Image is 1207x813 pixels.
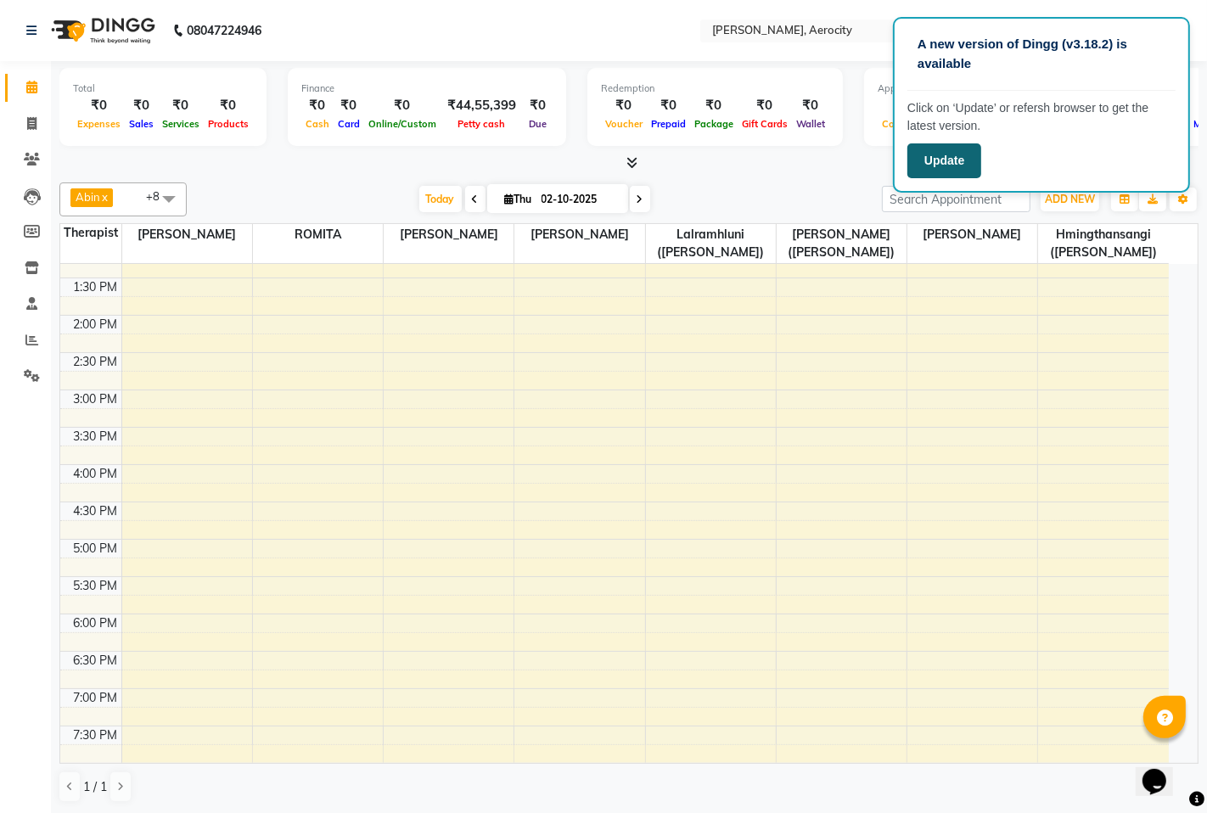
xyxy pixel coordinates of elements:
span: [PERSON_NAME] ([PERSON_NAME]) [777,224,907,263]
div: 5:00 PM [70,540,121,558]
div: ₹0 [158,96,204,115]
div: ₹0 [738,96,792,115]
button: Update [907,143,981,178]
div: 4:00 PM [70,465,121,483]
div: ₹0 [601,96,647,115]
div: Finance [301,81,553,96]
div: 0 [878,96,935,115]
div: 3:30 PM [70,428,121,446]
span: Products [204,118,253,130]
div: ₹0 [301,96,334,115]
p: Click on ‘Update’ or refersh browser to get the latest version. [907,99,1176,135]
div: ₹0 [73,96,125,115]
div: ₹0 [364,96,441,115]
div: 5:30 PM [70,577,121,595]
div: 2:30 PM [70,353,121,371]
div: 2:00 PM [70,316,121,334]
span: +8 [146,189,172,203]
div: Redemption [601,81,829,96]
span: Gift Cards [738,118,792,130]
div: ₹0 [125,96,158,115]
span: Thu [501,193,536,205]
p: A new version of Dingg (v3.18.2) is available [918,35,1165,73]
span: Voucher [601,118,647,130]
span: Expenses [73,118,125,130]
span: ADD NEW [1045,193,1095,205]
div: ₹44,55,399 [441,96,523,115]
span: [PERSON_NAME] [514,224,644,245]
span: Due [525,118,551,130]
div: 6:00 PM [70,614,121,632]
span: Sales [125,118,158,130]
span: [PERSON_NAME] [907,224,1037,245]
div: ₹0 [690,96,738,115]
span: 1 / 1 [83,778,107,796]
input: Search Appointment [882,186,1030,212]
span: Hmingthansangi ([PERSON_NAME]) [1038,224,1169,263]
div: ₹0 [523,96,553,115]
img: logo [43,7,160,54]
span: ROMITA [253,224,383,245]
span: Petty cash [454,118,510,130]
span: Completed [878,118,935,130]
div: ₹0 [334,96,364,115]
div: 3:00 PM [70,390,121,408]
div: 7:00 PM [70,689,121,707]
div: 4:30 PM [70,502,121,520]
div: ₹0 [647,96,690,115]
div: ₹0 [792,96,829,115]
div: Therapist [60,224,121,242]
span: Cash [301,118,334,130]
button: ADD NEW [1041,188,1099,211]
div: 7:30 PM [70,726,121,744]
a: x [100,190,108,204]
div: Appointment [878,81,1088,96]
div: 1:30 PM [70,278,121,296]
span: Abin [76,190,100,204]
span: [PERSON_NAME] [122,224,252,245]
span: Wallet [792,118,829,130]
span: Lalramhluni ([PERSON_NAME]) [646,224,776,263]
span: Today [419,186,462,212]
span: Card [334,118,364,130]
span: Prepaid [647,118,690,130]
iframe: chat widget [1136,745,1190,796]
b: 08047224946 [187,7,261,54]
span: Package [690,118,738,130]
div: 6:30 PM [70,652,121,670]
span: Services [158,118,204,130]
div: ₹0 [204,96,253,115]
div: Total [73,81,253,96]
span: [PERSON_NAME] [384,224,514,245]
span: Online/Custom [364,118,441,130]
input: 2025-10-02 [536,187,621,212]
